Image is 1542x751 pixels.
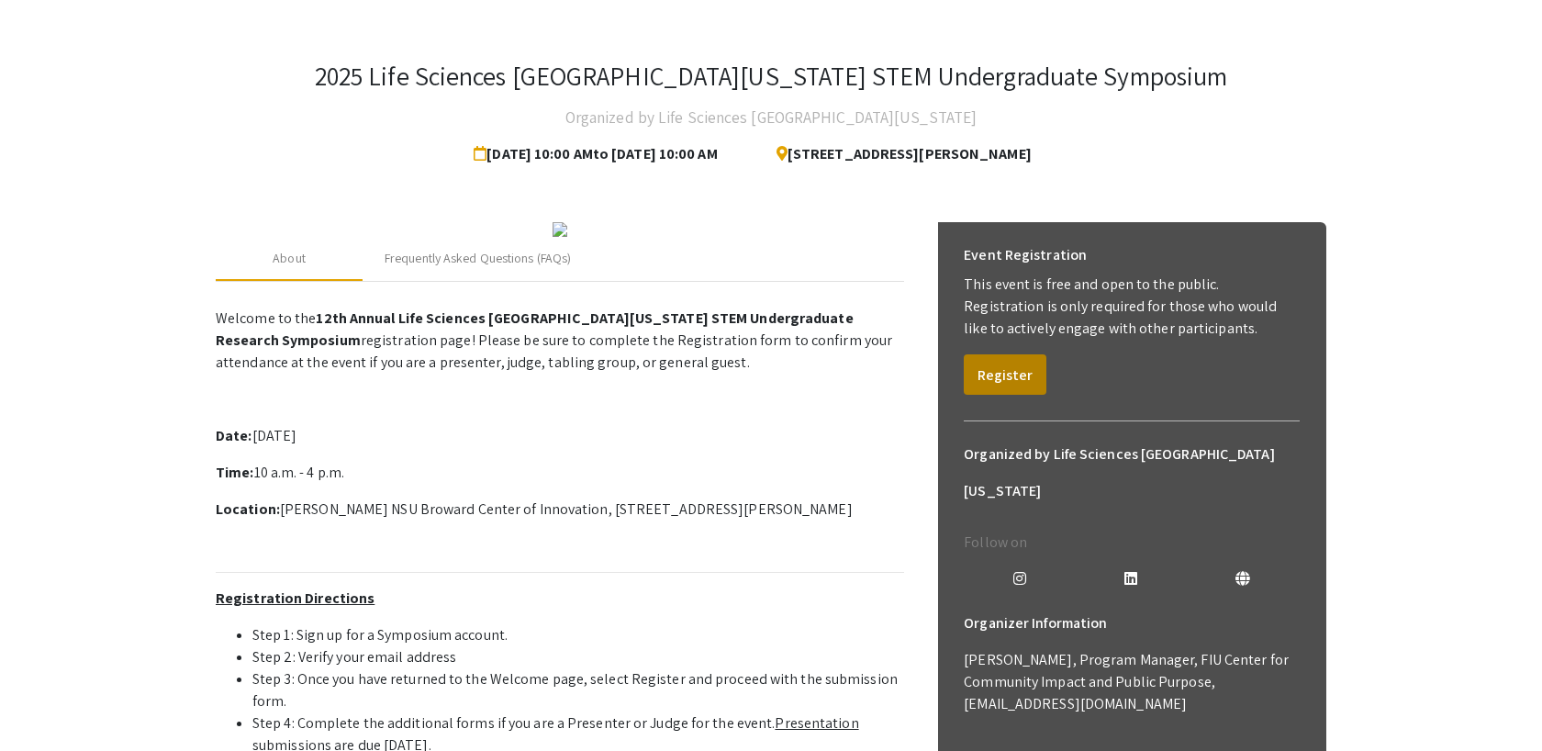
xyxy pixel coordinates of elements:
p: This event is free and open to the public. Registration is only required for those who would like... [964,274,1300,340]
p: [PERSON_NAME] NSU Broward Center of Innovation, [STREET_ADDRESS][PERSON_NAME] [216,499,904,521]
h6: Organized by Life Sciences [GEOGRAPHIC_DATA][US_STATE] [964,436,1300,510]
li: Step 3: Once you have returned to the Welcome page, select Register and proceed with the submissi... [252,668,904,712]
div: Frequently Asked Questions (FAQs) [385,249,571,268]
span: [DATE] 10:00 AM to [DATE] 10:00 AM [474,136,724,173]
div: About [273,249,306,268]
p: [PERSON_NAME], Program Manager, FIU Center for Community Impact and Public Purpose, [EMAIL_ADDRES... [964,649,1300,715]
h3: 2025 Life Sciences [GEOGRAPHIC_DATA][US_STATE] STEM Undergraduate Symposium [315,61,1228,92]
p: 10 a.m. - 4 p.m. [216,462,904,484]
strong: Location: [216,499,280,519]
strong: 12th Annual Life Sciences [GEOGRAPHIC_DATA][US_STATE] STEM Undergraduate Research Symposium [216,308,854,350]
strong: Time: [216,463,254,482]
h4: Organized by Life Sciences [GEOGRAPHIC_DATA][US_STATE] [565,99,977,136]
u: Registration Directions [216,588,374,608]
p: Follow on [964,532,1300,554]
button: Register [964,354,1046,395]
p: [DATE] [216,425,904,447]
strong: Date: [216,426,252,445]
iframe: Chat [14,668,78,737]
span: [STREET_ADDRESS][PERSON_NAME] [762,136,1032,173]
img: 32153a09-f8cb-4114-bf27-cfb6bc84fc69.png [553,222,567,237]
h6: Organizer Information [964,605,1300,642]
p: Welcome to the registration page! Please be sure to complete the Registration form to confirm you... [216,308,904,374]
li: Step 2: Verify your email address [252,646,904,668]
h6: Event Registration [964,237,1087,274]
li: Step 1: Sign up for a Symposium account. [252,624,904,646]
